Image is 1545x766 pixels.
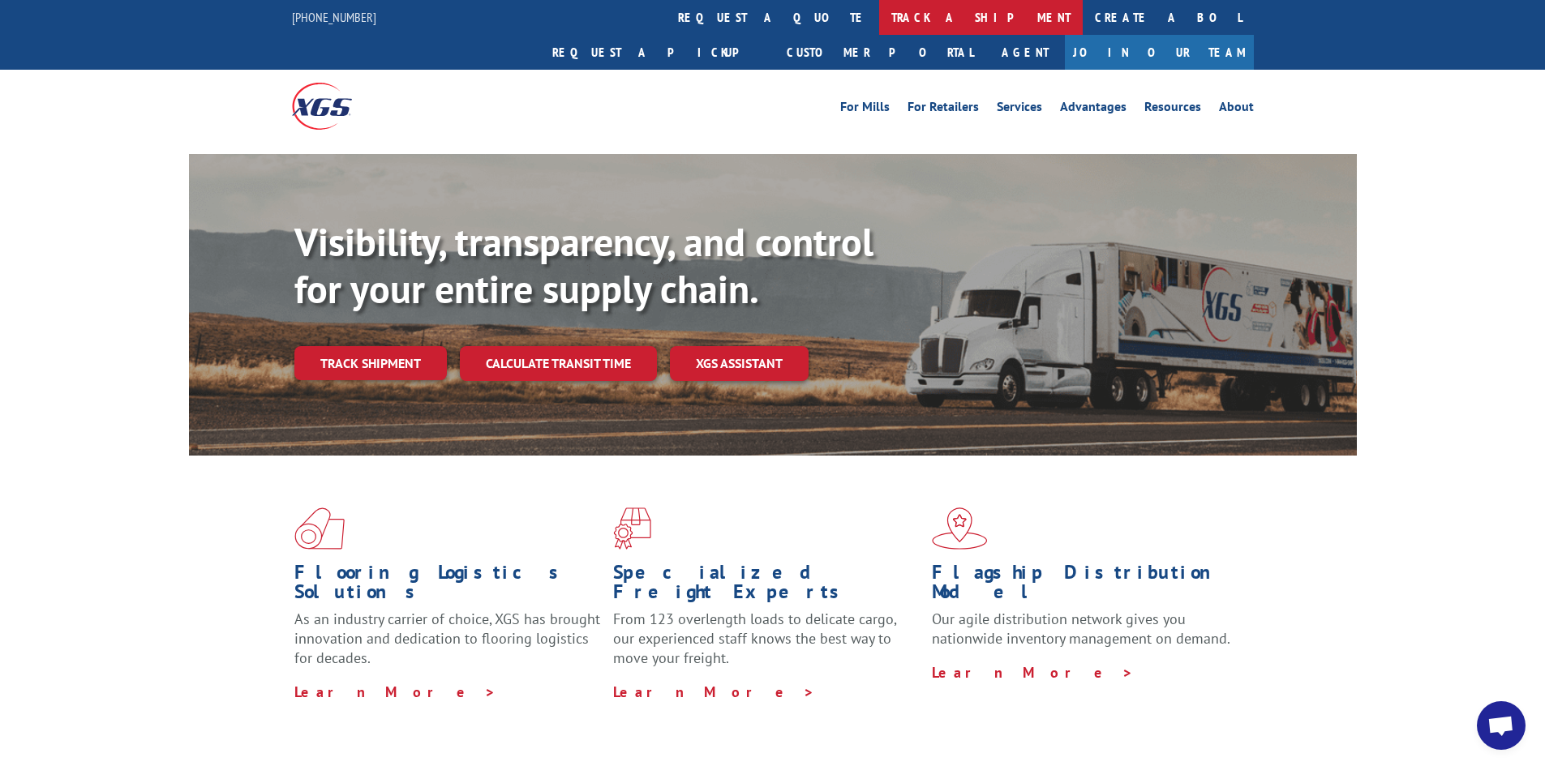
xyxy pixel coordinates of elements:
[294,216,873,314] b: Visibility, transparency, and control for your entire supply chain.
[1219,101,1254,118] a: About
[613,610,920,682] p: From 123 overlength loads to delicate cargo, our experienced staff knows the best way to move you...
[1060,101,1127,118] a: Advantages
[932,610,1230,648] span: Our agile distribution network gives you nationwide inventory management on demand.
[932,507,988,550] img: xgs-icon-flagship-distribution-model-red
[294,507,345,550] img: xgs-icon-total-supply-chain-intelligence-red
[908,101,979,118] a: For Retailers
[613,507,651,550] img: xgs-icon-focused-on-flooring-red
[292,9,376,25] a: [PHONE_NUMBER]
[1065,35,1254,70] a: Join Our Team
[613,683,815,701] a: Learn More >
[294,563,601,610] h1: Flooring Logistics Solutions
[1477,701,1526,750] div: Open chat
[985,35,1065,70] a: Agent
[294,610,600,667] span: As an industry carrier of choice, XGS has brought innovation and dedication to flooring logistics...
[840,101,890,118] a: For Mills
[997,101,1042,118] a: Services
[932,563,1238,610] h1: Flagship Distribution Model
[540,35,775,70] a: Request a pickup
[670,346,809,381] a: XGS ASSISTANT
[1144,101,1201,118] a: Resources
[775,35,985,70] a: Customer Portal
[613,563,920,610] h1: Specialized Freight Experts
[932,663,1134,682] a: Learn More >
[294,683,496,701] a: Learn More >
[460,346,657,381] a: Calculate transit time
[294,346,447,380] a: Track shipment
